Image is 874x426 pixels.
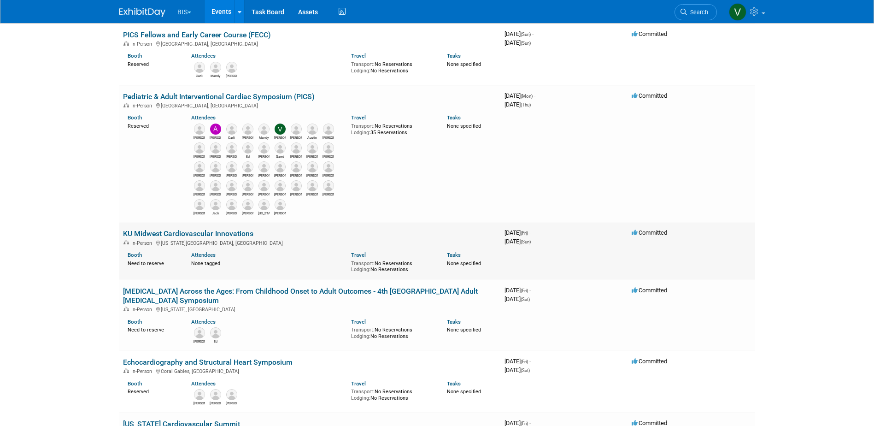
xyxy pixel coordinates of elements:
[447,252,461,258] a: Tasks
[123,92,315,101] a: Pediatric & Adult Interventional Cardiac Symposium (PICS)
[521,239,531,244] span: (Sun)
[194,338,205,344] div: Kevin Ryan
[128,252,142,258] a: Booth
[128,325,178,333] div: Need to reserve
[226,191,237,197] div: Nancy Eksten
[306,135,318,140] div: Austin Edwards
[131,103,155,109] span: In-Person
[290,191,302,197] div: Taylor Knabb
[323,154,334,159] div: Kelly Grenrood
[123,367,497,374] div: Coral Gables, [GEOGRAPHIC_DATA]
[351,121,433,136] div: No Reservations 35 Reservations
[242,199,253,210] img: Krista Pummer
[532,30,534,37] span: -
[307,142,318,154] img: Joe Westphale
[351,68,370,74] span: Lodging:
[226,180,237,191] img: Nancy Eksten
[191,319,216,325] a: Attendees
[258,135,270,140] div: Mandy Watts
[242,172,253,178] div: Kevin Boyle
[504,367,530,373] span: [DATE]
[210,389,221,400] img: Trevor Thomas
[504,358,531,365] span: [DATE]
[323,135,334,140] div: Cheryl Jason
[191,53,216,59] a: Attendees
[351,123,375,129] span: Transport:
[226,400,237,406] div: Chris Cigrand
[529,358,531,365] span: -
[258,199,270,210] img: Virginia Helm
[226,142,237,154] img: Debbie Zagryn
[258,154,270,159] div: Fletcher Powell
[504,238,531,245] span: [DATE]
[351,114,366,121] a: Travel
[131,368,155,374] span: In-Person
[307,161,318,172] img: Kim Herring
[123,30,271,39] a: PICS Fellows and Early Career Course (FECC)
[226,154,237,159] div: Debbie Zagryn
[194,135,205,140] div: Alaina Sciascia
[521,41,531,46] span: (Sun)
[210,327,221,338] img: Ed Joyce
[258,210,270,216] div: Virginia Helm
[504,296,530,302] span: [DATE]
[447,319,461,325] a: Tasks
[194,180,205,191] img: Luke Vogelzang
[307,124,318,135] img: Austin Edwards
[447,327,481,333] span: None specified
[306,191,318,197] div: Tony Gaus
[242,124,253,135] img: Dave Mittl
[447,123,481,129] span: None specified
[258,124,270,135] img: Mandy Watts
[274,172,286,178] div: Kevin O'Neill
[191,380,216,387] a: Attendees
[351,252,366,258] a: Travel
[194,124,205,135] img: Alaina Sciascia
[123,287,478,305] a: [MEDICAL_DATA] Across the Ages: From Childhood Onset to Adult Outcomes - 4th [GEOGRAPHIC_DATA] Ad...
[242,135,253,140] div: Dave Mittl
[351,380,366,387] a: Travel
[128,53,142,59] a: Booth
[226,199,237,210] img: Angie Perez-Gutherman
[128,380,142,387] a: Booth
[123,305,497,313] div: [US_STATE], [GEOGRAPHIC_DATA]
[351,53,366,59] a: Travel
[128,387,178,395] div: Reserved
[123,358,293,367] a: Echocardiography and Structural Heart Symposium
[194,142,205,154] img: Chris Cigrand
[226,62,237,73] img: Josh Drew
[258,161,270,172] img: Avery Hall
[274,154,286,159] div: Garet Flake
[290,154,302,159] div: Joe Alfaro
[131,240,155,246] span: In-Person
[351,59,433,74] div: No Reservations No Reservations
[521,297,530,302] span: (Sat)
[275,142,286,154] img: Garet Flake
[210,135,221,140] div: Audra Fidelibus
[290,172,302,178] div: Kevin Ryan
[194,154,205,159] div: Chris Cigrand
[447,114,461,121] a: Tasks
[242,161,253,172] img: Kevin Boyle
[123,40,497,47] div: [GEOGRAPHIC_DATA], [GEOGRAPHIC_DATA]
[351,387,433,401] div: No Reservations No Reservations
[123,239,497,246] div: [US_STATE][GEOGRAPHIC_DATA], [GEOGRAPHIC_DATA]
[226,73,237,78] div: Josh Drew
[210,73,221,78] div: Mandy Watts
[521,231,528,236] span: (Fri)
[123,307,129,311] img: In-Person Event
[504,287,531,294] span: [DATE]
[210,154,221,159] div: Clark Ingram
[210,142,221,154] img: Clark Ingram
[128,121,178,130] div: Reserved
[210,338,221,344] div: Ed Joyce
[258,180,270,191] img: Rob Rupel
[119,8,165,17] img: ExhibitDay
[123,240,129,245] img: In-Person Event
[226,389,237,400] img: Chris Cigrand
[210,191,221,197] div: Michael Campise
[307,180,318,191] img: Tony Gaus
[242,154,253,159] div: Ed Joyce
[194,400,205,406] div: Rob Rupel
[687,9,708,16] span: Search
